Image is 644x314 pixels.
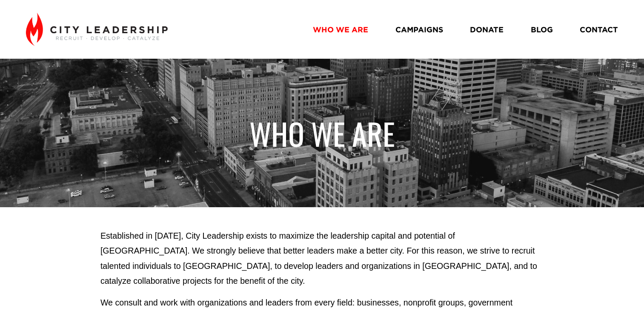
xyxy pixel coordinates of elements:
h1: WHO WE ARE [100,115,544,152]
a: CAMPAIGNS [395,22,443,37]
a: BLOG [531,22,553,37]
p: Established in [DATE], City Leadership exists to maximize the leadership capital and potential of... [100,228,544,288]
a: WHO WE ARE [313,22,368,37]
a: DONATE [470,22,504,37]
a: CONTACT [580,22,618,37]
img: City Leadership - Recruit. Develop. Catalyze. [26,13,168,46]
